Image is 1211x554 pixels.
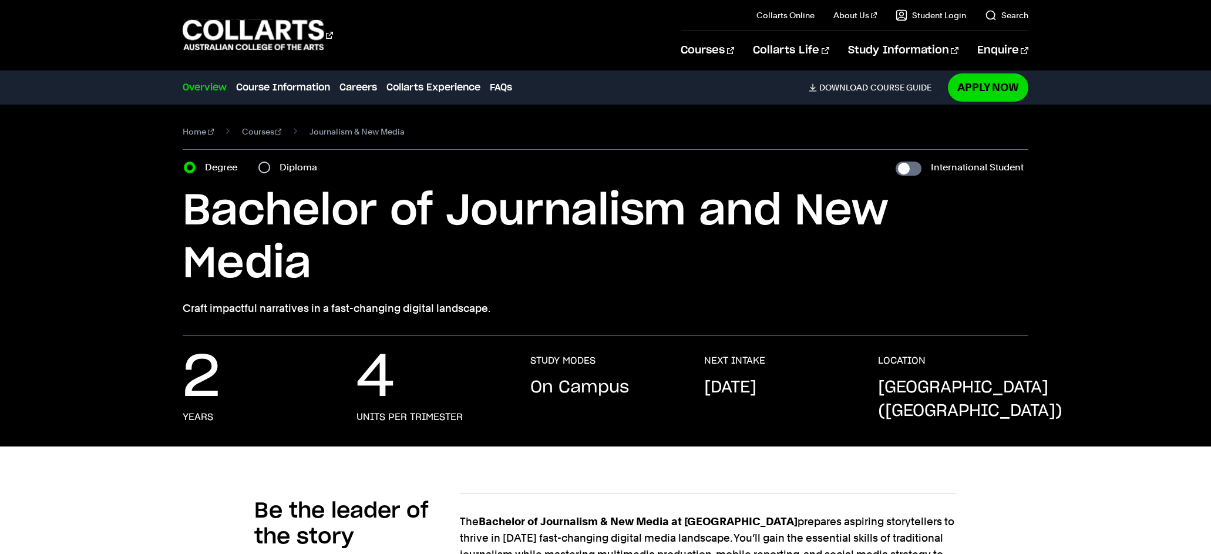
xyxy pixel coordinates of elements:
h3: LOCATION [878,355,926,367]
h3: units per trimester [356,411,463,423]
label: International Student [931,159,1024,176]
a: Student Login [896,9,966,21]
div: Go to homepage [183,18,333,52]
a: Careers [339,80,377,95]
span: Download [819,82,868,93]
a: Overview [183,80,227,95]
h3: years [183,411,213,423]
h2: Be the leader of the story [254,498,460,550]
a: FAQs [490,80,512,95]
p: [GEOGRAPHIC_DATA] ([GEOGRAPHIC_DATA]) [878,376,1062,423]
span: Journalism & New Media [310,123,405,140]
a: Courses [681,31,734,70]
a: Course Information [236,80,330,95]
h3: NEXT INTAKE [704,355,765,367]
h1: Bachelor of Journalism and New Media [183,185,1028,291]
a: Search [985,9,1028,21]
a: Enquire [977,31,1028,70]
p: [DATE] [704,376,756,399]
a: About Us [833,9,877,21]
strong: Bachelor of Journalism & New Media at [GEOGRAPHIC_DATA] [479,515,798,528]
p: Craft impactful narratives in a fast-changing digital landscape. [183,300,1028,317]
a: Collarts Experience [386,80,480,95]
a: Courses [242,123,282,140]
a: Home [183,123,214,140]
h3: STUDY MODES [530,355,596,367]
a: DownloadCourse Guide [809,82,941,93]
a: Apply Now [948,73,1028,101]
p: 4 [356,355,395,402]
label: Diploma [280,159,324,176]
p: On Campus [530,376,629,399]
label: Degree [205,159,244,176]
a: Study Information [848,31,958,70]
a: Collarts Life [753,31,829,70]
a: Collarts Online [756,9,815,21]
p: 2 [183,355,220,402]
